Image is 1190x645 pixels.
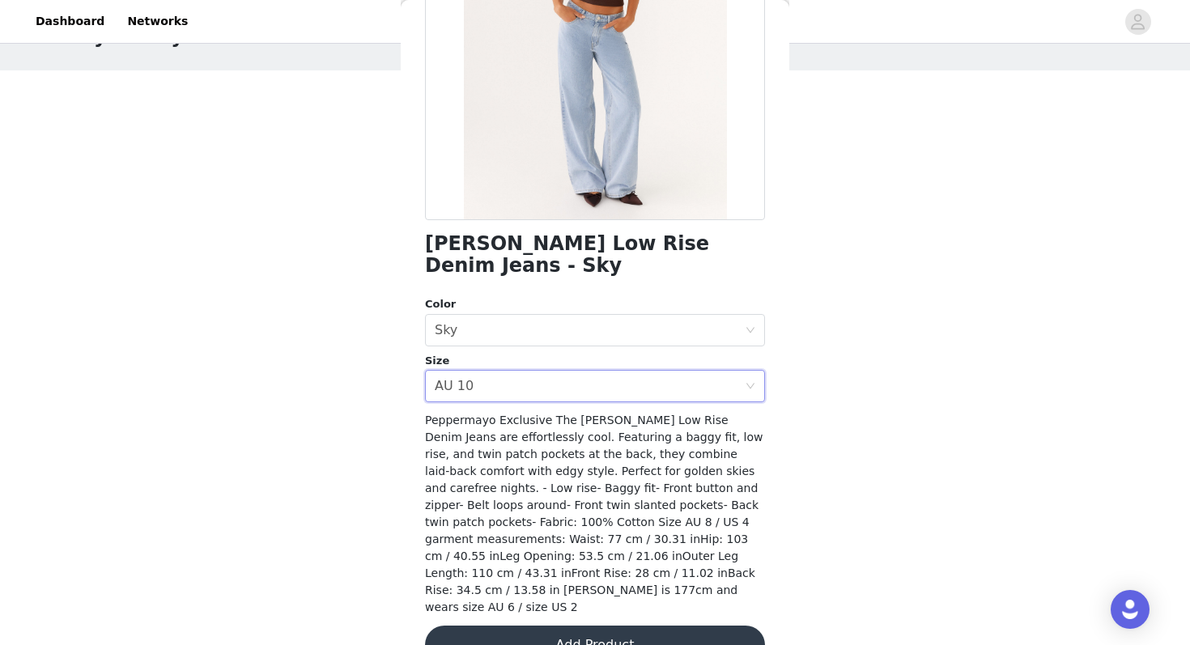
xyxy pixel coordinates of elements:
[435,371,474,401] div: AU 10
[1130,9,1145,35] div: avatar
[425,353,765,369] div: Size
[425,233,765,277] h1: [PERSON_NAME] Low Rise Denim Jeans - Sky
[26,3,114,40] a: Dashboard
[117,3,198,40] a: Networks
[435,315,457,346] div: Sky
[1111,590,1150,629] div: Open Intercom Messenger
[425,296,765,312] div: Color
[425,414,763,613] span: Peppermayo Exclusive The [PERSON_NAME] Low Rise Denim Jeans are effortlessly cool. Featuring a ba...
